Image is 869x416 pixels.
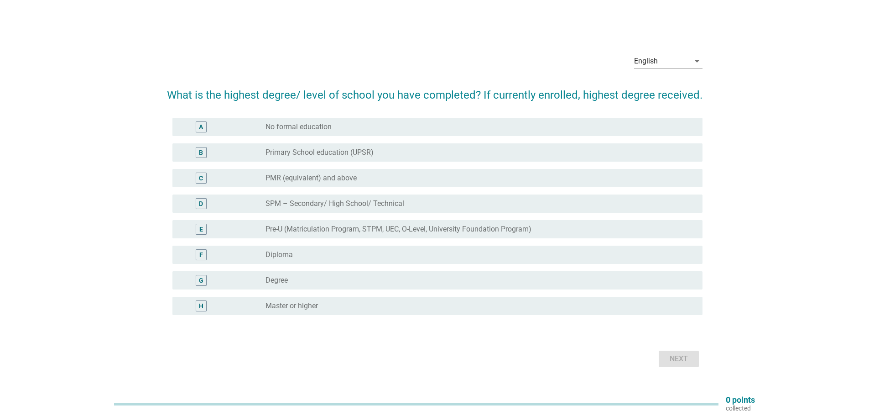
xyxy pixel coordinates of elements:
div: F [199,250,203,259]
div: C [199,173,203,183]
label: PMR (equivalent) and above [265,174,357,183]
label: Primary School education (UPSR) [265,148,374,157]
label: Pre-U (Matriculation Program, STPM, UEC, O-Level, University Foundation Program) [265,225,531,234]
div: B [199,147,203,157]
i: arrow_drop_down [692,56,702,67]
div: G [199,275,203,285]
div: H [199,301,203,311]
label: SPM – Secondary/ High School/ Technical [265,199,404,208]
label: Degree [265,276,288,285]
p: 0 points [726,396,755,404]
div: English [634,57,658,65]
h2: What is the highest degree/ level of school you have completed? If currently enrolled, highest de... [167,78,702,103]
div: D [199,199,203,208]
p: collected [726,404,755,412]
div: A [199,122,203,132]
label: Master or higher [265,301,318,311]
div: E [199,224,203,234]
label: No formal education [265,122,332,132]
label: Diploma [265,250,293,259]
